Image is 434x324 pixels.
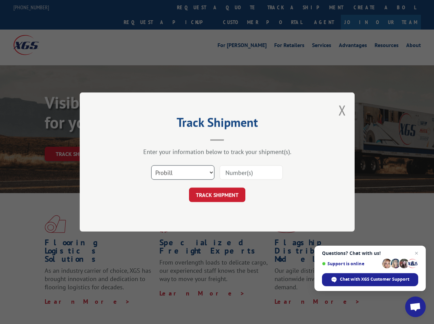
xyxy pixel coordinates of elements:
[405,297,426,317] div: Open chat
[412,249,421,257] span: Close chat
[114,148,320,156] div: Enter your information below to track your shipment(s).
[340,276,409,282] span: Chat with XGS Customer Support
[322,273,418,286] div: Chat with XGS Customer Support
[338,101,346,119] button: Close modal
[114,118,320,131] h2: Track Shipment
[322,261,380,266] span: Support is online
[220,165,283,180] input: Number(s)
[189,188,245,202] button: TRACK SHIPMENT
[322,250,418,256] span: Questions? Chat with us!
